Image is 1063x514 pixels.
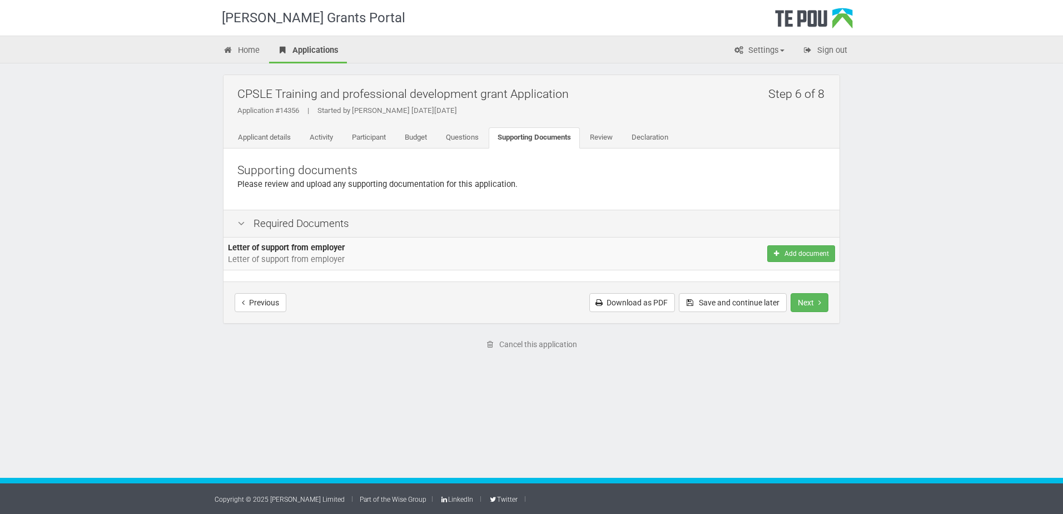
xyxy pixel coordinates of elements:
a: Twitter [488,496,517,503]
a: Home [215,39,268,63]
button: Previous step [235,293,286,312]
a: Settings [725,39,793,63]
button: Next step [791,293,828,312]
a: Sign out [794,39,856,63]
a: Cancel this application [479,335,584,354]
a: Part of the Wise Group [360,496,426,503]
h2: CPSLE Training and professional development grant Application [237,81,831,107]
a: Applicant details [229,127,300,149]
span: Letter of support from employer [228,254,345,264]
p: Please review and upload any supporting documentation for this application. [237,179,826,190]
b: Letter of support from employer [228,243,345,253]
h2: Step 6 of 8 [768,81,831,107]
div: Application #14356 Started by [PERSON_NAME] [DATE][DATE] [237,106,831,116]
span: | [299,106,317,115]
button: Save and continue later [679,293,787,312]
a: Download as PDF [589,293,675,312]
a: LinkedIn [440,496,473,503]
a: Copyright © 2025 [PERSON_NAME] Limited [215,496,345,503]
a: Declaration [623,127,677,149]
a: Activity [301,127,342,149]
button: Add document [767,245,835,262]
div: Required Documents [223,210,840,238]
p: Supporting documents [237,162,826,179]
a: Review [581,127,622,149]
a: Supporting Documents [489,127,580,149]
a: Participant [343,127,395,149]
a: Budget [396,127,436,149]
a: Applications [269,39,347,63]
a: Questions [437,127,488,149]
div: Te Pou Logo [775,8,853,36]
